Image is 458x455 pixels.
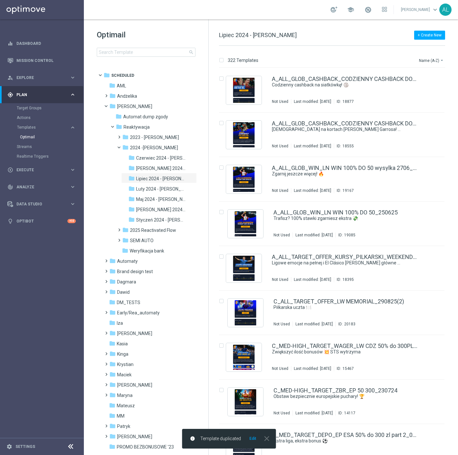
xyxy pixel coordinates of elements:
div: 18877 [343,99,354,104]
a: A_ALL_GLOB_WIN_LN WIN 100% DO 50 wysylka 2706_250625 [272,165,417,171]
span: SEMI AUTO [130,238,154,243]
div: Not Used [274,410,290,416]
span: Kinga [117,351,128,357]
div: Zwiększyć ilość bonusów 💥 STS wytrzyma [272,349,417,355]
span: Maciek [117,372,132,378]
span: Scheduled [111,73,134,78]
i: equalizer [7,41,13,46]
h1: Optimail [97,30,195,40]
span: AML [117,83,126,89]
span: Maryna [117,392,133,398]
div: Not Used [274,232,290,238]
div: Press SPACE to select this row. [213,380,457,424]
div: Press SPACE to select this row. [213,113,457,157]
span: Lipiec 2024 - Antoni [136,176,186,182]
span: Maj 2024 - Antoni [136,196,186,202]
i: folder [109,103,116,109]
i: folder [109,402,115,409]
i: keyboard_arrow_right [70,167,76,173]
button: gps_fixed Plan keyboard_arrow_right [7,92,76,97]
div: Press SPACE to select this row. [213,291,457,335]
i: close [263,434,271,443]
button: Edit [249,436,257,441]
i: folder [128,206,135,213]
button: Templates keyboard_arrow_right [17,125,76,130]
img: 14117.jpeg [229,389,262,414]
i: lightbulb [7,218,13,224]
img: 20183.jpeg [229,300,262,325]
span: Explore [16,76,70,80]
a: Ligowe emocje na pełnej i El Clásico [PERSON_NAME] główne ⚽ [272,260,403,266]
a: Zgarnij jeszcze więcej! 🔥 [272,171,403,177]
div: Obstaw bezpiecznie europejskie puchary! 🏆 [274,393,417,400]
img: 18555.jpeg [228,122,260,147]
button: Name (A-Z)arrow_drop_down [418,56,445,64]
i: folder [128,175,135,182]
span: PROMO BEZBONUSOWE '23 [117,444,174,450]
button: play_circle_outline Execute keyboard_arrow_right [7,167,76,173]
i: folder [128,185,135,192]
div: 19085 [344,232,355,238]
span: Plan [16,93,70,97]
span: keyboard_arrow_down [432,6,439,13]
span: Czerwiec 2024 - Antoni [136,155,186,161]
i: folder [128,154,135,161]
div: Last modified: [DATE] [293,410,335,416]
div: Last modified: [DATE] [293,321,335,327]
span: Weryfikacja bank [130,248,164,254]
span: 2025 Reactivated Flow [130,227,176,233]
div: Last modified: [DATE] [291,143,334,149]
span: Templates [17,125,63,129]
div: Last modified: [DATE] [291,188,334,193]
div: 20183 [344,321,355,327]
span: Piotr G. [117,434,152,440]
img: 19167.jpeg [228,167,260,192]
span: 2024 -Antoni [130,145,178,151]
a: A_ALL_GLOB_CASHBACK_CODZIENNY CASHBACK DO 250 PLN TENIS wysyłka 2605_250525 [272,121,417,126]
span: Template duplicated [200,436,241,441]
i: folder [109,309,116,316]
i: folder [104,72,110,78]
div: Templates [17,125,70,129]
div: Dashboard [7,35,76,52]
i: folder [109,340,115,347]
i: folder [109,278,116,285]
div: ID: [334,99,354,104]
a: Realtime Triggers [17,154,67,159]
a: Optimail [20,134,67,140]
div: ID: [335,321,355,327]
div: ID: [335,410,355,416]
div: Data Studio [7,201,70,207]
span: Execute [16,168,70,172]
div: person_search Explore keyboard_arrow_right [7,75,76,80]
span: Iza [117,320,123,326]
img: 18395.jpeg [228,256,260,281]
span: Brand design test [117,269,153,274]
img: 19085.jpeg [229,211,262,236]
button: track_changes Analyze keyboard_arrow_right [7,184,76,190]
i: keyboard_arrow_right [70,92,76,98]
span: Antoni L. [117,104,152,109]
div: Trafisz? 100% stawki zgarniesz ekstra 💸 [274,215,417,222]
i: folder [109,361,116,367]
div: Templates [17,123,83,142]
span: Luty 2024 - Antoni [136,186,186,192]
button: equalizer Dashboard [7,41,76,46]
div: Actions [17,113,83,123]
div: Not Used [274,321,290,327]
a: A_ALL_TARGET_OFFER_KURSY_PILKARSKI_WEEKEND_090525 [272,254,417,260]
i: folder [109,443,115,450]
i: keyboard_arrow_right [70,201,76,207]
i: folder [122,237,129,243]
div: Zgarnij jeszcze więcej! 🔥 [272,171,417,177]
div: Not Used [272,143,288,149]
a: Settings [15,445,35,449]
i: folder [109,392,116,398]
span: MM [117,413,124,419]
a: Target Groups [17,105,67,111]
div: Not Used [272,99,288,104]
span: Krystian [117,361,134,367]
a: Piłkarska uczta 🍽️ [274,304,403,311]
